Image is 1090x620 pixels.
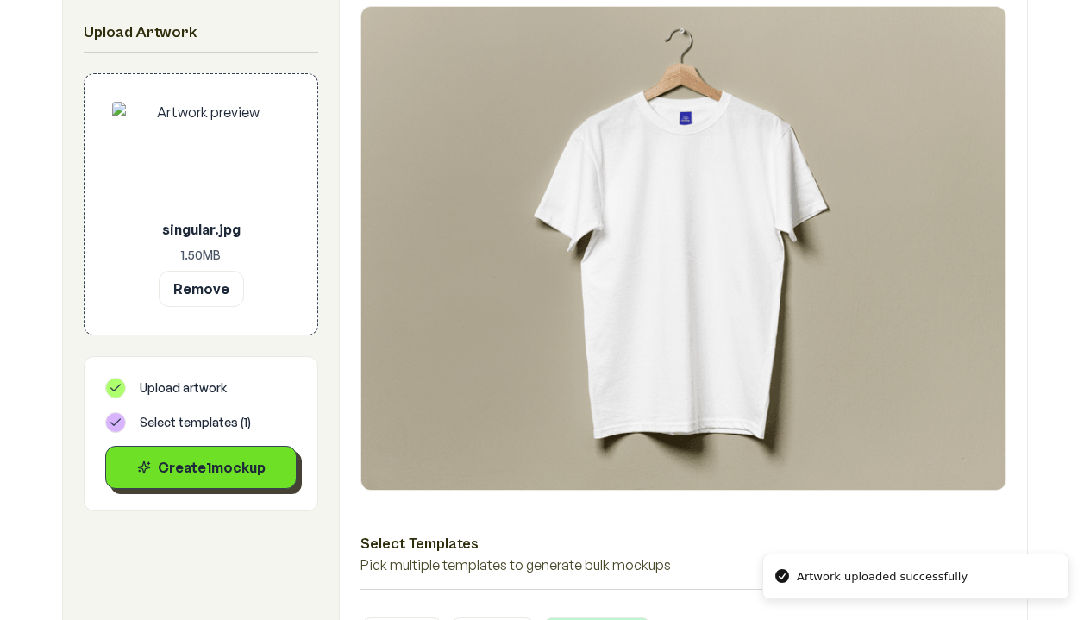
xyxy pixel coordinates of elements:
p: 1.50 MB [112,247,290,264]
p: Pick multiple templates to generate bulk mockups [360,554,1006,575]
button: Create1mockup [105,446,297,489]
div: Artwork uploaded successfully [797,568,968,586]
h2: Upload Artwork [84,21,318,45]
img: T-Shirt [361,7,1005,490]
div: Create 1 mockup [120,457,282,478]
span: Select templates ( 1 ) [140,414,251,431]
span: Upload artwork [140,379,227,397]
img: Artwork preview [112,102,290,212]
button: Remove [159,271,244,307]
h3: Select Templates [360,532,1006,554]
p: singular.jpg [112,219,290,240]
